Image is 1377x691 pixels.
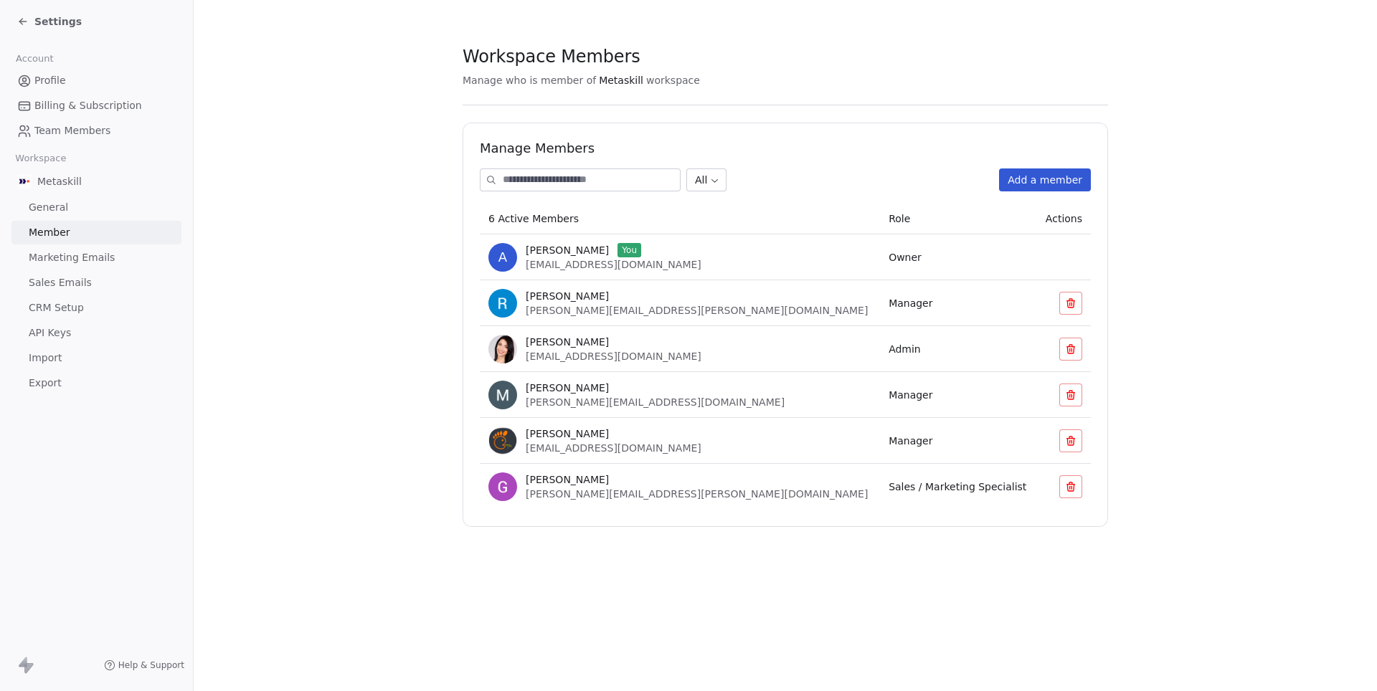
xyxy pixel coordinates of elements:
[889,389,932,401] span: Manager
[526,351,701,362] span: [EMAIL_ADDRESS][DOMAIN_NAME]
[11,221,181,244] a: Member
[34,73,66,88] span: Profile
[526,472,609,487] span: [PERSON_NAME]
[37,174,82,189] span: Metaskill
[488,381,517,409] img: r9fp3RuPNqU7mOcic6HxktLXcuiuIeLvB_iICcNUyUg
[526,396,785,408] span: [PERSON_NAME][EMAIL_ADDRESS][DOMAIN_NAME]
[999,168,1091,191] button: Add a member
[488,426,517,455] img: Rt7b6_j31qrWN83eJnbUCAO7dZF7e7N3uTJXYBcmuSQ
[889,252,922,263] span: Owner
[488,472,517,501] img: ujEFMfjBEkKw_H1zJ1v4E_xJf5wf347hxUcFOnkWq1Y
[29,225,70,240] span: Member
[29,250,115,265] span: Marketing Emails
[11,119,181,143] a: Team Members
[526,488,868,500] span: [PERSON_NAME][EMAIL_ADDRESS][PERSON_NAME][DOMAIN_NAME]
[463,46,640,67] span: Workspace Members
[526,289,609,303] span: [PERSON_NAME]
[11,69,181,92] a: Profile
[104,659,184,671] a: Help & Support
[29,275,92,290] span: Sales Emails
[488,335,517,363] img: y20ioNKkpnIL_TwbaL-Q9Dm38r_GwzlUFKNwohZvYnM
[889,481,1026,492] span: Sales / Marketing Specialist
[889,213,910,224] span: Role
[11,371,181,395] a: Export
[526,335,609,349] span: [PERSON_NAME]
[526,381,609,395] span: [PERSON_NAME]
[646,73,700,87] span: workspace
[599,73,643,87] span: Metaskill
[34,123,110,138] span: Team Members
[526,426,609,441] span: [PERSON_NAME]
[11,346,181,370] a: Import
[463,73,596,87] span: Manage who is member of
[29,376,62,391] span: Export
[11,321,181,345] a: API Keys
[11,296,181,320] a: CRM Setup
[889,343,921,355] span: Admin
[29,200,68,215] span: General
[11,196,181,219] a: General
[488,213,579,224] span: 6 Active Members
[488,289,517,318] img: k9rwsdR4YVROewGK1j3MQwC1P5uYdEzljy2wzt8KXNg
[118,659,184,671] span: Help & Support
[11,94,181,118] a: Billing & Subscription
[889,297,932,309] span: Manager
[488,243,517,272] span: A
[526,243,609,257] span: [PERSON_NAME]
[526,305,868,316] span: [PERSON_NAME][EMAIL_ADDRESS][PERSON_NAME][DOMAIN_NAME]
[1046,213,1082,224] span: Actions
[17,174,32,189] img: AVATAR%20METASKILL%20-%20Colori%20Positivo.png
[29,325,71,340] span: API Keys
[34,98,142,113] span: Billing & Subscription
[29,351,62,366] span: Import
[34,14,82,29] span: Settings
[526,259,701,270] span: [EMAIL_ADDRESS][DOMAIN_NAME]
[617,243,641,257] span: You
[889,435,932,447] span: Manager
[29,300,84,315] span: CRM Setup
[17,14,82,29] a: Settings
[480,140,1091,157] h1: Manage Members
[11,271,181,295] a: Sales Emails
[11,246,181,270] a: Marketing Emails
[526,442,701,454] span: [EMAIL_ADDRESS][DOMAIN_NAME]
[9,148,72,169] span: Workspace
[9,48,60,70] span: Account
